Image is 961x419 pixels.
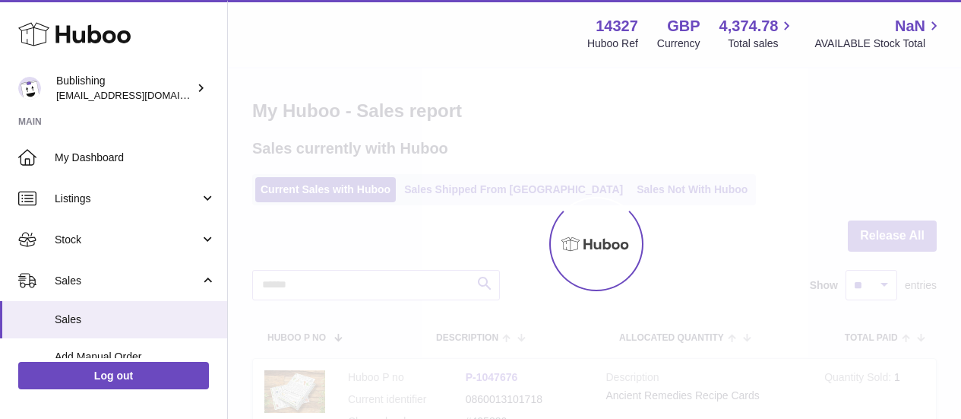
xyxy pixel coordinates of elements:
[587,37,638,51] div: Huboo Ref
[18,362,209,389] a: Log out
[56,89,223,101] span: [EMAIL_ADDRESS][DOMAIN_NAME]
[657,37,700,51] div: Currency
[895,16,925,37] span: NaN
[596,16,638,37] strong: 14327
[728,37,795,51] span: Total sales
[55,274,200,288] span: Sales
[719,16,779,37] span: 4,374.78
[55,233,200,247] span: Stock
[55,313,216,327] span: Sales
[667,16,700,37] strong: GBP
[18,77,41,100] img: internalAdmin-14327@internal.huboo.com
[56,74,193,103] div: Bublishing
[55,350,216,364] span: Add Manual Order
[814,16,943,51] a: NaN AVAILABLE Stock Total
[814,37,943,51] span: AVAILABLE Stock Total
[719,16,796,51] a: 4,374.78 Total sales
[55,151,216,165] span: My Dashboard
[55,192,200,206] span: Listings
